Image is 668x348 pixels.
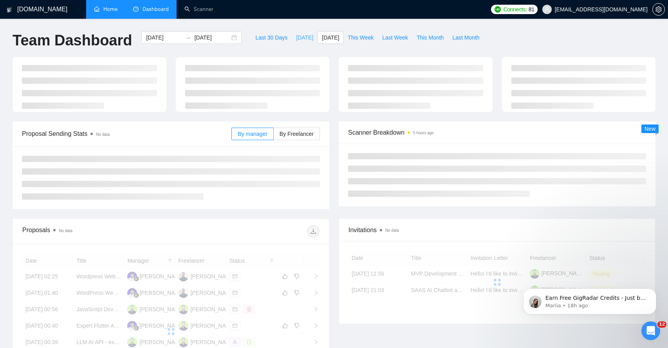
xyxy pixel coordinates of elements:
[657,321,666,328] span: 12
[133,6,139,12] span: dashboard
[652,3,665,16] button: setting
[318,31,343,44] button: [DATE]
[296,33,313,42] span: [DATE]
[417,33,444,42] span: This Month
[511,272,668,327] iframe: Intercom notifications message
[292,31,318,44] button: [DATE]
[645,126,655,132] span: New
[7,4,12,16] img: logo
[495,6,501,13] img: upwork-logo.png
[653,6,664,13] span: setting
[343,31,378,44] button: This Week
[529,5,534,14] span: 81
[348,128,646,137] span: Scanner Breakdown
[348,33,374,42] span: This Week
[251,31,292,44] button: Last 30 Days
[385,228,399,233] span: No data
[13,31,132,50] h1: Team Dashboard
[22,225,171,238] div: Proposals
[544,7,550,12] span: user
[322,33,339,42] span: [DATE]
[146,33,182,42] input: Start date
[185,34,191,41] span: to
[382,33,408,42] span: Last Week
[194,33,230,42] input: End date
[452,33,479,42] span: Last Month
[641,321,660,340] iframe: Intercom live chat
[448,31,484,44] button: Last Month
[94,6,117,13] a: homeHome
[59,229,72,233] span: No data
[503,5,527,14] span: Connects:
[22,129,231,139] span: Proposal Sending Stats
[255,33,287,42] span: Last 30 Days
[96,132,110,137] span: No data
[412,31,448,44] button: This Month
[143,6,169,13] span: Dashboard
[184,6,213,13] a: searchScanner
[348,225,646,235] span: Invitations
[238,131,267,137] span: By manager
[378,31,412,44] button: Last Week
[413,131,434,135] time: 5 hours ago
[185,34,191,41] span: swap-right
[280,131,314,137] span: By Freelancer
[652,6,665,13] a: setting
